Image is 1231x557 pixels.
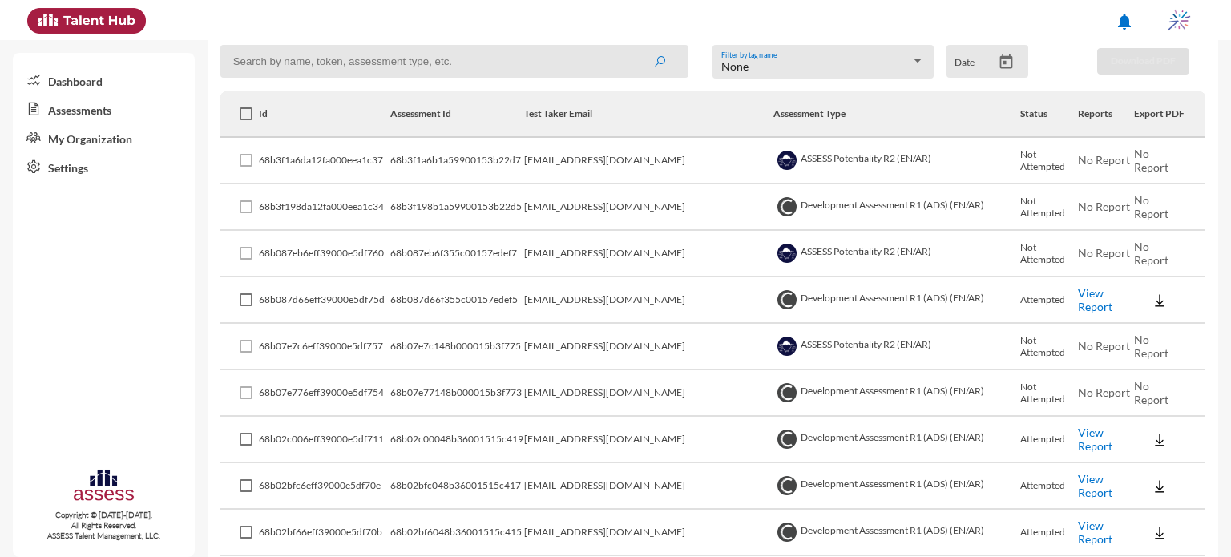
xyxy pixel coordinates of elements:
td: [EMAIL_ADDRESS][DOMAIN_NAME] [524,370,774,417]
a: View Report [1078,519,1112,546]
td: Development Assessment R1 (ADS) (EN/AR) [773,370,1019,417]
td: 68b02c006eff39000e5df711 [259,417,390,463]
a: View Report [1078,286,1112,313]
span: No Report [1134,379,1168,406]
td: ASSESS Potentiality R2 (EN/AR) [773,231,1019,277]
span: No Report [1078,153,1130,167]
button: Download PDF [1097,48,1189,75]
span: No Report [1134,333,1168,360]
span: Download PDF [1111,54,1176,67]
td: Not Attempted [1020,370,1078,417]
p: Copyright © [DATE]-[DATE]. All Rights Reserved. ASSESS Talent Management, LLC. [13,510,195,541]
td: 68b02c00048b36001515c419 [390,417,524,463]
td: 68b02bf66eff39000e5df70b [259,510,390,556]
input: Search by name, token, assessment type, etc. [220,45,688,78]
td: 68b087d66eff39000e5df75d [259,277,390,324]
th: Export PDF [1134,91,1205,138]
span: No Report [1134,193,1168,220]
td: 68b3f1a6da12fa000eea1c37 [259,138,390,184]
td: Not Attempted [1020,184,1078,231]
td: [EMAIL_ADDRESS][DOMAIN_NAME] [524,138,774,184]
td: [EMAIL_ADDRESS][DOMAIN_NAME] [524,277,774,324]
td: [EMAIL_ADDRESS][DOMAIN_NAME] [524,510,774,556]
th: Assessment Id [390,91,524,138]
a: Dashboard [13,66,195,95]
td: Attempted [1020,417,1078,463]
td: 68b07e7c6eff39000e5df757 [259,324,390,370]
span: No Report [1078,385,1130,399]
td: 68b3f198da12fa000eea1c34 [259,184,390,231]
th: Id [259,91,390,138]
button: Open calendar [992,54,1020,71]
td: [EMAIL_ADDRESS][DOMAIN_NAME] [524,417,774,463]
td: 68b087eb6eff39000e5df760 [259,231,390,277]
span: No Report [1078,246,1130,260]
td: 68b087eb6f355c00157edef7 [390,231,524,277]
td: Not Attempted [1020,324,1078,370]
th: Reports [1078,91,1135,138]
img: assesscompany-logo.png [72,467,135,507]
td: 68b07e776eff39000e5df754 [259,370,390,417]
td: Development Assessment R1 (ADS) (EN/AR) [773,463,1019,510]
td: 68b07e7c148b000015b3f775 [390,324,524,370]
a: View Report [1078,426,1112,453]
mat-icon: notifications [1115,12,1134,31]
a: My Organization [13,123,195,152]
th: Test Taker Email [524,91,774,138]
td: Not Attempted [1020,231,1078,277]
td: 68b3f1a6b1a59900153b22d7 [390,138,524,184]
span: None [721,59,749,73]
span: No Report [1078,200,1130,213]
td: [EMAIL_ADDRESS][DOMAIN_NAME] [524,184,774,231]
td: Not Attempted [1020,138,1078,184]
td: ASSESS Potentiality R2 (EN/AR) [773,324,1019,370]
td: Attempted [1020,510,1078,556]
span: No Report [1078,339,1130,353]
td: 68b087d66f355c00157edef5 [390,277,524,324]
a: Assessments [13,95,195,123]
td: 68b02bfc6eff39000e5df70e [259,463,390,510]
td: Development Assessment R1 (ADS) (EN/AR) [773,184,1019,231]
td: [EMAIL_ADDRESS][DOMAIN_NAME] [524,231,774,277]
td: [EMAIL_ADDRESS][DOMAIN_NAME] [524,324,774,370]
td: Development Assessment R1 (ADS) (EN/AR) [773,277,1019,324]
th: Assessment Type [773,91,1019,138]
td: 68b3f198b1a59900153b22d5 [390,184,524,231]
td: Development Assessment R1 (ADS) (EN/AR) [773,417,1019,463]
td: Attempted [1020,277,1078,324]
th: Status [1020,91,1078,138]
td: ASSESS Potentiality R2 (EN/AR) [773,138,1019,184]
td: 68b02bfc048b36001515c417 [390,463,524,510]
td: 68b02bf6048b36001515c415 [390,510,524,556]
a: Settings [13,152,195,181]
a: View Report [1078,472,1112,499]
td: 68b07e77148b000015b3f773 [390,370,524,417]
td: [EMAIL_ADDRESS][DOMAIN_NAME] [524,463,774,510]
span: No Report [1134,240,1168,267]
td: Development Assessment R1 (ADS) (EN/AR) [773,510,1019,556]
td: Attempted [1020,463,1078,510]
span: No Report [1134,147,1168,174]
